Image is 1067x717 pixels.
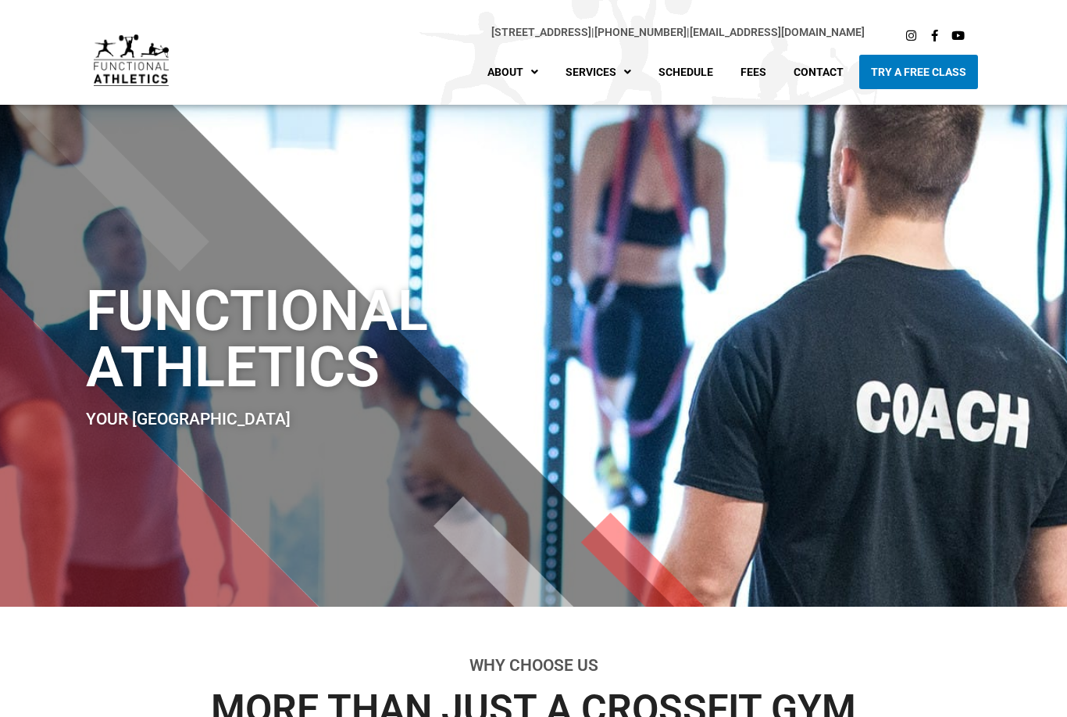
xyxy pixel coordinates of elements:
h2: Your [GEOGRAPHIC_DATA] [86,411,617,428]
a: [PHONE_NUMBER] [594,26,687,38]
a: [EMAIL_ADDRESS][DOMAIN_NAME] [690,26,865,38]
a: Contact [782,55,855,89]
span: | [491,26,594,38]
a: Services [554,55,643,89]
a: About [476,55,550,89]
a: Try A Free Class [859,55,978,89]
h1: Functional Athletics [86,283,617,396]
a: Fees [729,55,778,89]
img: default-logo [94,34,169,87]
h2: Why Choose Us [100,658,967,674]
p: | [200,23,865,41]
a: [STREET_ADDRESS] [491,26,591,38]
a: Schedule [647,55,725,89]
